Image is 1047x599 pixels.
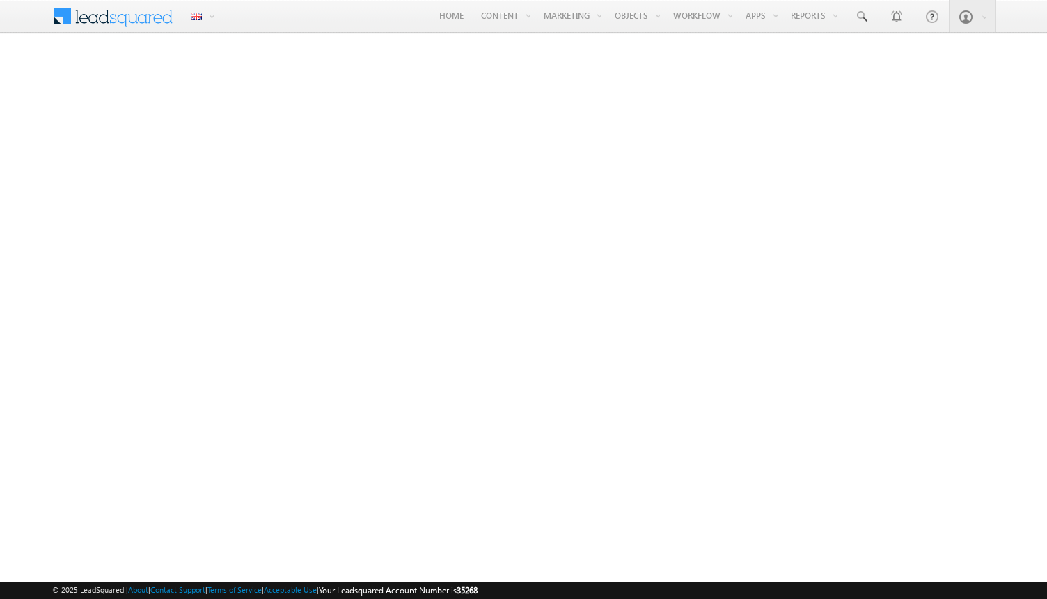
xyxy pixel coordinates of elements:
span: 35268 [457,585,478,596]
span: Your Leadsquared Account Number is [319,585,478,596]
a: Contact Support [150,585,205,594]
a: About [128,585,148,594]
a: Terms of Service [207,585,262,594]
span: © 2025 LeadSquared | | | | | [52,584,478,597]
a: Acceptable Use [264,585,317,594]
